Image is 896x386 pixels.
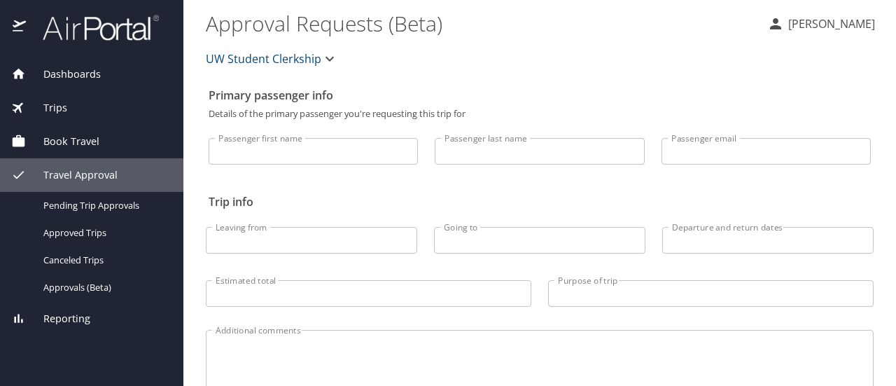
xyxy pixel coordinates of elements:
[27,14,159,41] img: airportal-logo.png
[26,311,90,326] span: Reporting
[206,49,321,69] span: UW Student Clerkship
[43,281,167,294] span: Approvals (Beta)
[13,14,27,41] img: icon-airportal.png
[209,109,871,118] p: Details of the primary passenger you're requesting this trip for
[209,84,871,106] h2: Primary passenger info
[43,199,167,212] span: Pending Trip Approvals
[206,1,756,45] h1: Approval Requests (Beta)
[26,100,67,116] span: Trips
[43,254,167,267] span: Canceled Trips
[43,226,167,240] span: Approved Trips
[26,167,118,183] span: Travel Approval
[209,191,871,213] h2: Trip info
[762,11,881,36] button: [PERSON_NAME]
[26,134,99,149] span: Book Travel
[200,45,344,73] button: UW Student Clerkship
[26,67,101,82] span: Dashboards
[784,15,875,32] p: [PERSON_NAME]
